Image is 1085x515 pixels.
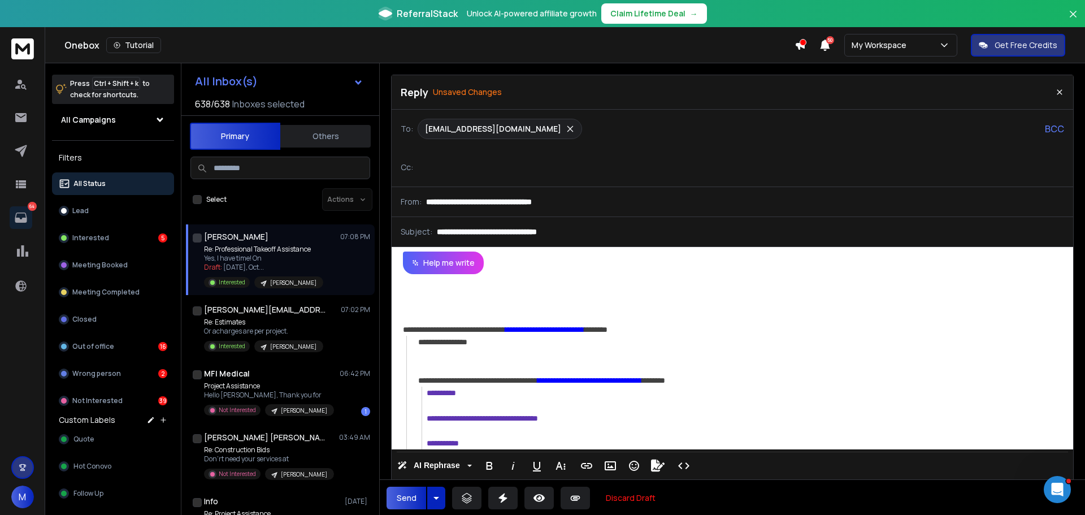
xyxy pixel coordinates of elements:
[195,97,230,111] span: 638 / 638
[281,470,327,479] p: [PERSON_NAME]
[52,254,174,276] button: Meeting Booked
[280,124,371,149] button: Others
[72,288,140,297] p: Meeting Completed
[281,406,327,415] p: [PERSON_NAME]
[72,396,123,405] p: Not Interested
[52,150,174,166] h3: Filters
[52,335,174,358] button: Out of office16
[52,308,174,331] button: Closed
[204,304,328,315] h1: [PERSON_NAME][EMAIL_ADDRESS][DOMAIN_NAME]
[576,455,597,477] button: Insert Link (Ctrl+K)
[158,396,167,405] div: 39
[526,455,548,477] button: Underline (Ctrl+U)
[158,369,167,378] div: 2
[92,77,140,90] span: Ctrl + Shift + k
[995,40,1057,51] p: Get Free Credits
[204,245,323,254] p: Re: Professional Takeoff Assistance
[467,8,597,19] p: Unlock AI-powered affiliate growth
[219,406,256,414] p: Not Interested
[204,391,334,400] p: Hello [PERSON_NAME], Thank you for
[361,407,370,416] div: 1
[433,86,502,98] p: Unsaved Changes
[425,123,561,135] p: [EMAIL_ADDRESS][DOMAIN_NAME]
[186,70,372,93] button: All Inbox(s)
[401,162,413,173] p: Cc:
[52,390,174,412] button: Not Interested39
[479,455,500,477] button: Bold (Ctrl+B)
[70,78,150,101] p: Press to check for shortcuts.
[204,254,323,263] p: Yes, I have time! On
[826,36,834,44] span: 50
[341,305,370,314] p: 07:02 PM
[204,445,334,455] p: Re: Construction Bids
[206,195,227,204] label: Select
[52,362,174,385] button: Wrong person2
[52,200,174,222] button: Lead
[52,455,174,478] button: Hot Conovo
[345,497,370,506] p: [DATE]
[270,279,316,287] p: [PERSON_NAME]
[971,34,1065,57] button: Get Free Credits
[600,455,621,477] button: Insert Image (Ctrl+P)
[502,455,524,477] button: Italic (Ctrl+I)
[397,7,458,20] span: ReferralStack
[52,428,174,451] button: Quote
[204,262,222,272] span: Draft:
[73,179,106,188] p: All Status
[72,206,89,215] p: Lead
[1045,122,1064,136] p: BCC
[401,123,413,135] p: To:
[270,343,316,351] p: [PERSON_NAME]
[401,196,422,207] p: From:
[73,462,111,471] span: Hot Conovo
[401,84,428,100] p: Reply
[403,252,484,274] button: Help me write
[72,315,97,324] p: Closed
[11,486,34,508] button: M
[647,455,669,477] button: Signature
[1044,476,1071,503] iframe: Intercom live chat
[158,342,167,351] div: 16
[73,489,103,498] span: Follow Up
[673,455,695,477] button: Code View
[72,342,114,351] p: Out of office
[690,8,698,19] span: →
[204,318,323,327] p: Re: Estimates
[387,487,426,509] button: Send
[339,433,370,442] p: 03:49 AM
[190,123,280,150] button: Primary
[623,455,645,477] button: Emoticons
[601,3,707,24] button: Claim Lifetime Deal→
[852,40,911,51] p: My Workspace
[550,455,571,477] button: More Text
[73,435,94,444] span: Quote
[219,342,245,350] p: Interested
[597,487,665,509] button: Discard Draft
[204,231,268,243] h1: [PERSON_NAME]
[106,37,161,53] button: Tutorial
[340,369,370,378] p: 06:42 PM
[411,461,462,470] span: AI Rephrase
[204,368,250,379] h1: MFI Medical
[72,233,109,243] p: Interested
[72,369,121,378] p: Wrong person
[52,227,174,249] button: Interested5
[52,172,174,195] button: All Status
[1066,7,1080,34] button: Close banner
[204,327,323,336] p: Or acharges are per project.
[232,97,305,111] h3: Inboxes selected
[52,109,174,131] button: All Campaigns
[61,114,116,125] h1: All Campaigns
[28,202,37,211] p: 64
[52,281,174,304] button: Meeting Completed
[72,261,128,270] p: Meeting Booked
[395,455,474,477] button: AI Rephrase
[204,382,334,391] p: Project Assistance
[59,414,115,426] h3: Custom Labels
[195,76,258,87] h1: All Inbox(s)
[219,470,256,478] p: Not Interested
[340,232,370,241] p: 07:08 PM
[10,206,32,229] a: 64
